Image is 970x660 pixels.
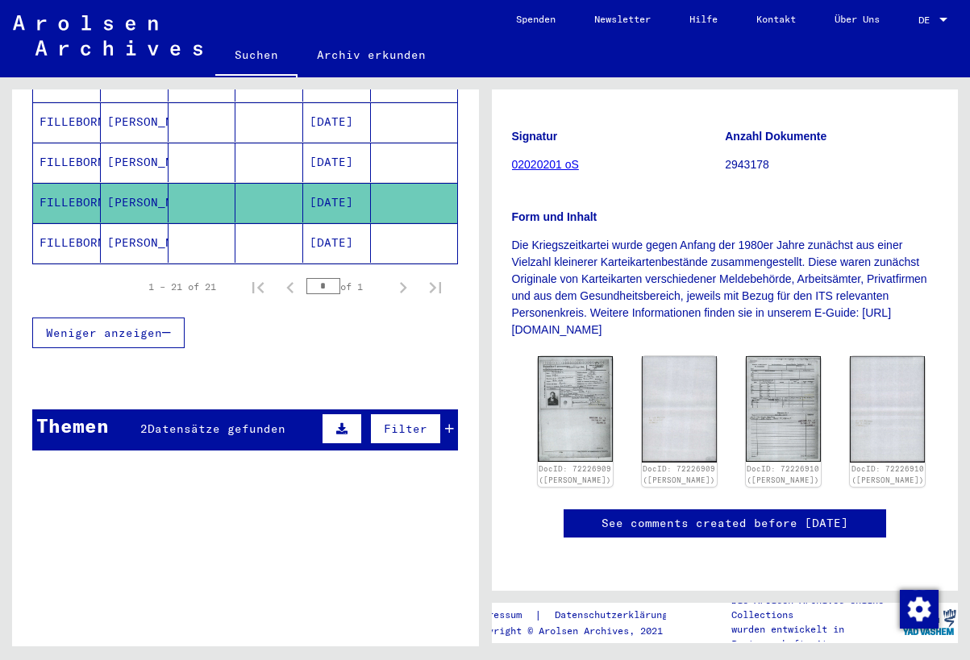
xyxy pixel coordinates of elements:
b: Signatur [512,130,558,143]
p: Copyright © Arolsen Archives, 2021 [471,624,687,638]
button: Last page [419,271,452,303]
a: DocID: 72226910 ([PERSON_NAME]) [747,464,819,484]
span: 2 [140,421,148,436]
mat-cell: [PERSON_NAME] [101,102,169,142]
mat-cell: FILLEBORN [33,183,101,222]
div: | [471,607,687,624]
mat-cell: FILLEBORN [33,102,101,142]
mat-cell: [PERSON_NAME] [101,183,169,222]
button: First page [242,271,274,303]
p: wurden entwickelt in Partnerschaft mit [731,622,900,651]
a: DocID: 72226909 ([PERSON_NAME]) [539,464,611,484]
button: Next page [387,271,419,303]
img: 001.jpg [538,356,613,462]
div: Zustimmung ändern [899,589,938,628]
img: Arolsen_neg.svg [13,15,202,56]
mat-cell: FILLEBORN [33,223,101,263]
mat-cell: [PERSON_NAME] [101,223,169,263]
div: Themen [36,411,109,440]
button: Previous page [274,271,306,303]
mat-cell: [PERSON_NAME] [101,143,169,182]
a: DocID: 72226910 ([PERSON_NAME]) [851,464,924,484]
a: DocID: 72226909 ([PERSON_NAME]) [643,464,715,484]
img: 002.jpg [850,356,925,463]
mat-cell: [DATE] [303,143,371,182]
button: Weniger anzeigen [32,318,185,348]
a: Suchen [215,35,298,77]
mat-cell: FILLEBORN [33,143,101,182]
img: 002.jpg [642,356,717,462]
p: 2943178 [725,156,938,173]
p: Die Kriegszeitkartei wurde gegen Anfang der 1980er Jahre zunächst aus einer Vielzahl kleinerer Ka... [512,237,939,338]
a: Archiv erkunden [298,35,445,74]
a: Datenschutzerklärung [542,607,687,624]
mat-cell: [DATE] [303,183,371,222]
a: 02020201 oS [512,158,579,171]
a: See comments created before [DATE] [602,515,848,532]
div: 1 – 21 of 21 [148,280,216,294]
span: DE [918,15,936,26]
div: of 1 [306,279,387,294]
span: Datensätze gefunden [148,421,285,436]
b: Anzahl Dokumente [725,130,826,143]
mat-cell: [DATE] [303,223,371,263]
b: Form und Inhalt [512,210,597,223]
span: Filter [384,421,427,436]
img: 001.jpg [746,356,821,462]
button: Filter [370,413,441,444]
mat-cell: [DATE] [303,102,371,142]
a: Impressum [471,607,535,624]
span: Weniger anzeigen [46,326,162,340]
img: Zustimmung ändern [900,590,939,629]
p: Die Arolsen Archives Online-Collections [731,593,900,622]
